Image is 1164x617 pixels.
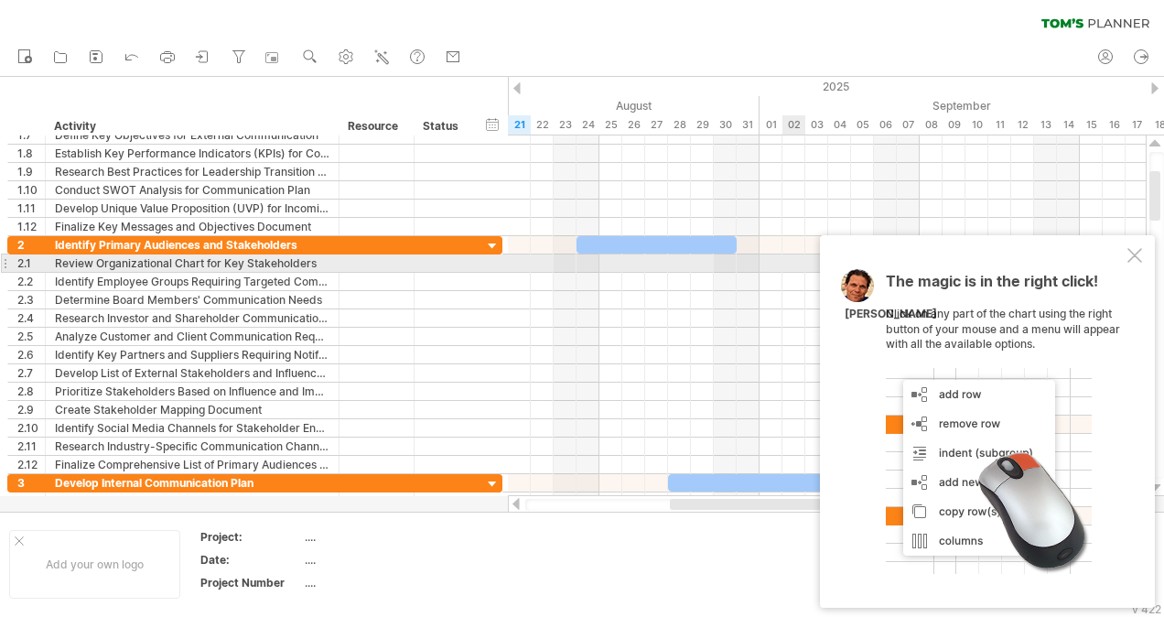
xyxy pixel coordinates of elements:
div: 2.11 [17,438,45,455]
div: Sunday, 7 September 2025 [897,115,920,135]
div: Saturday, 30 August 2025 [714,115,737,135]
div: Monday, 8 September 2025 [920,115,943,135]
div: Establish Key Performance Indicators (KPIs) for Communication Plan [55,145,329,162]
div: 1.12 [17,218,45,235]
div: Friday, 5 September 2025 [851,115,874,135]
div: 2.7 [17,364,45,382]
div: 2.10 [17,419,45,437]
div: Wednesday, 3 September 2025 [805,115,828,135]
div: Resource [348,117,404,135]
div: Thursday, 4 September 2025 [828,115,851,135]
div: 3 [17,474,45,492]
div: Sunday, 14 September 2025 [1057,115,1080,135]
div: Research Investor and Shareholder Communication Expectations [55,309,329,327]
div: Identify Key Partners and Suppliers Requiring Notification [55,346,329,363]
div: Add your own logo [9,530,180,599]
div: Define Internal Communication Objectives and Goals [55,493,329,510]
div: 2.4 [17,309,45,327]
div: Friday, 12 September 2025 [1011,115,1034,135]
div: Status [423,117,463,135]
div: Tuesday, 9 September 2025 [943,115,965,135]
div: Friday, 29 August 2025 [691,115,714,135]
div: v 422 [1132,602,1161,616]
div: Develop Internal Communication Plan [55,474,329,492]
div: Project: [200,529,301,545]
div: Saturday, 13 September 2025 [1034,115,1057,135]
div: 2.3 [17,291,45,308]
div: .... [305,552,458,568]
div: Thursday, 28 August 2025 [668,115,691,135]
div: Finalize Key Messages and Objectives Document [55,218,329,235]
div: Wednesday, 17 September 2025 [1126,115,1148,135]
div: .... [305,575,458,590]
div: 1.8 [17,145,45,162]
div: Wednesday, 27 August 2025 [645,115,668,135]
div: Monday, 15 September 2025 [1080,115,1103,135]
span: The magic is in the right click! [886,272,1098,299]
div: Identify Social Media Channels for Stakeholder Engagement [55,419,329,437]
div: 2.6 [17,346,45,363]
div: Develop List of External Stakeholders and Influencers [55,364,329,382]
div: Conduct SWOT Analysis for Communication Plan [55,181,329,199]
div: Tuesday, 2 September 2025 [782,115,805,135]
div: 1.9 [17,163,45,180]
div: Identify Employee Groups Requiring Targeted Communication [55,273,329,290]
div: Monday, 1 September 2025 [760,115,782,135]
div: Date: [200,552,301,568]
div: Develop Unique Value Proposition (UVP) for Incoming CEO [55,200,329,217]
div: Sunday, 31 August 2025 [737,115,760,135]
div: 1.10 [17,181,45,199]
div: Determine Board Members' Communication Needs [55,291,329,308]
div: Sunday, 24 August 2025 [577,115,599,135]
div: [PERSON_NAME] [845,307,937,322]
div: Analyze Customer and Client Communication Requirements [55,328,329,345]
div: Research Industry-Specific Communication Channels and Platforms [55,438,329,455]
div: Click on any part of the chart using the right button of your mouse and a menu will appear with a... [886,274,1124,574]
div: 2.8 [17,383,45,400]
div: Project Number [200,575,301,590]
div: Tuesday, 26 August 2025 [622,115,645,135]
div: 2.9 [17,401,45,418]
div: Friday, 22 August 2025 [531,115,554,135]
div: 1.11 [17,200,45,217]
div: Review Organizational Chart for Key Stakeholders [55,254,329,272]
div: Prioritize Stakeholders Based on Influence and Impact [55,383,329,400]
div: Wednesday, 10 September 2025 [965,115,988,135]
div: Research Best Practices for Leadership Transition Communication [55,163,329,180]
div: Finalize Comprehensive List of Primary Audiences and Stakeholders [55,456,329,473]
div: Thursday, 21 August 2025 [508,115,531,135]
div: Monday, 25 August 2025 [599,115,622,135]
div: Thursday, 11 September 2025 [988,115,1011,135]
div: 2.12 [17,456,45,473]
div: Saturday, 23 August 2025 [554,115,577,135]
div: Identify Primary Audiences and Stakeholders [55,236,329,254]
div: Activity [54,117,329,135]
div: 3.1 [17,493,45,510]
div: Create Stakeholder Mapping Document [55,401,329,418]
div: 2.1 [17,254,45,272]
div: 2.5 [17,328,45,345]
div: .... [305,529,458,545]
div: 2 [17,236,45,254]
div: Saturday, 6 September 2025 [874,115,897,135]
div: Tuesday, 16 September 2025 [1103,115,1126,135]
div: 2.2 [17,273,45,290]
